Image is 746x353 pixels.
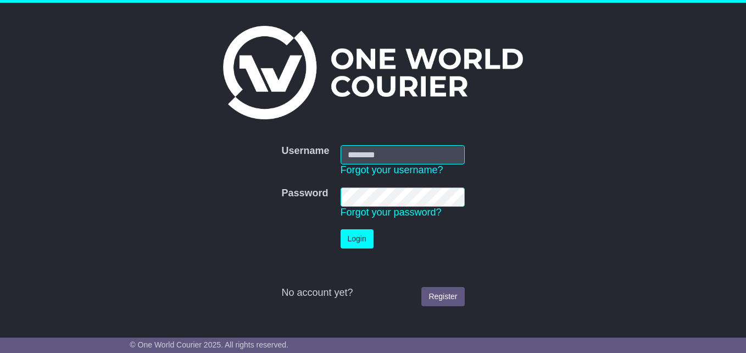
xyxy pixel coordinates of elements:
[223,26,523,119] img: One World
[281,187,328,200] label: Password
[341,207,442,218] a: Forgot your password?
[281,287,464,299] div: No account yet?
[281,145,329,157] label: Username
[341,164,443,175] a: Forgot your username?
[421,287,464,306] a: Register
[341,229,374,249] button: Login
[130,340,288,349] span: © One World Courier 2025. All rights reserved.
